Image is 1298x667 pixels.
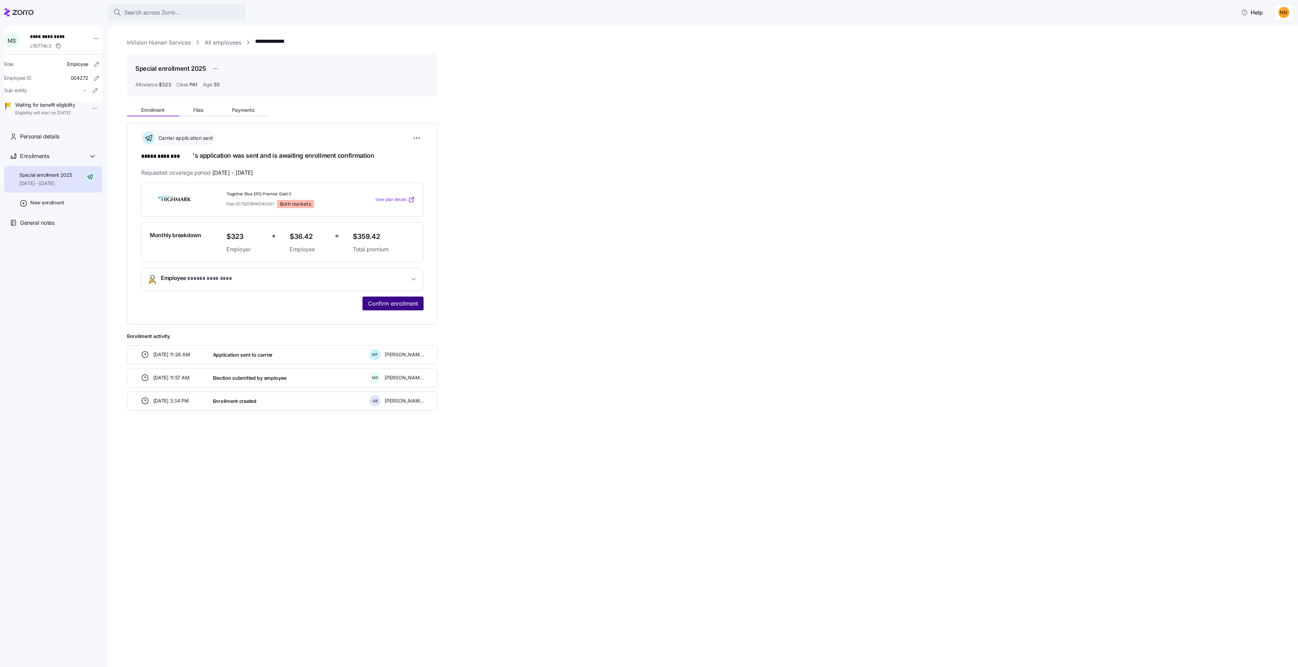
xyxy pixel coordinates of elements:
[19,180,72,187] span: [DATE] - [DATE]
[226,245,266,254] span: Employer
[84,87,86,94] span: -
[190,81,197,88] span: PA1
[203,81,212,88] span: Age
[375,196,415,203] a: View plan details
[213,398,256,405] span: Enrollment created
[375,196,407,203] span: View plan details
[1278,7,1289,18] img: 03df8804be8400ef86d83aae3e04acca
[213,351,273,358] span: Application sent to carrier
[385,397,424,404] span: [PERSON_NAME]
[205,38,241,47] a: All employees
[153,374,190,381] span: [DATE] 11:57 AM
[290,245,329,254] span: Employee
[372,399,378,403] span: A B
[213,375,287,381] span: Election submitted by employee
[353,231,415,242] span: $359.42
[226,201,274,207] span: Plan ID: 79279PA0140001
[385,351,424,358] span: [PERSON_NAME]
[212,168,253,177] span: [DATE] - [DATE]
[20,132,59,141] span: Personal details
[4,87,27,94] span: Sub-entity
[20,152,49,161] span: Enrollments
[159,81,171,88] span: $323
[213,81,219,88] span: 30
[372,353,378,357] span: W F
[372,376,378,380] span: M S
[135,64,206,73] h1: Special enrollment 2025
[156,135,213,142] span: Carrier application sent
[141,168,253,177] span: Requested coverage period
[353,245,415,254] span: Total premium
[161,274,242,285] span: Employee
[1241,8,1263,17] span: Help
[153,397,189,404] span: [DATE] 3:34 PM
[15,110,75,116] span: Eligibility will start on [DATE]
[385,374,424,381] span: [PERSON_NAME]
[368,299,418,308] span: Confirm enrollment
[15,101,75,108] span: Waiting for benefit eligibility
[20,219,55,227] span: General notes
[193,108,203,113] span: Files
[108,4,246,21] button: Search across Zorro...
[335,231,339,241] span: =
[124,8,180,17] span: Search across Zorro...
[4,75,31,81] span: Employee ID
[226,191,347,197] span: Together Blue EPO Premier Gold 0
[127,333,438,340] span: Enrollment activity
[1236,6,1268,19] button: Help
[141,108,165,113] span: Enrollment
[30,199,64,206] span: New enrollment
[127,38,191,47] a: InVision Human Services
[67,61,88,68] span: Employee
[4,61,13,68] span: Role
[232,108,254,113] span: Payments
[362,297,424,310] button: Confirm enrollment
[30,42,51,49] span: c10774c3
[153,351,190,358] span: [DATE] 11:28 AM
[135,81,157,88] span: Allowance
[71,75,88,81] span: 004272
[150,231,201,240] span: Monthly breakdown
[176,81,188,88] span: Class
[8,38,16,43] span: M S
[290,231,329,242] span: $36.42
[272,231,276,241] span: +
[280,201,311,207] span: Both markets
[141,151,424,163] h1: 's application was sent and is awaiting enrollment confirmation
[150,192,200,207] img: Highmark BlueCross BlueShield
[226,231,266,242] span: $323
[19,172,72,178] span: Special enrollment 2025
